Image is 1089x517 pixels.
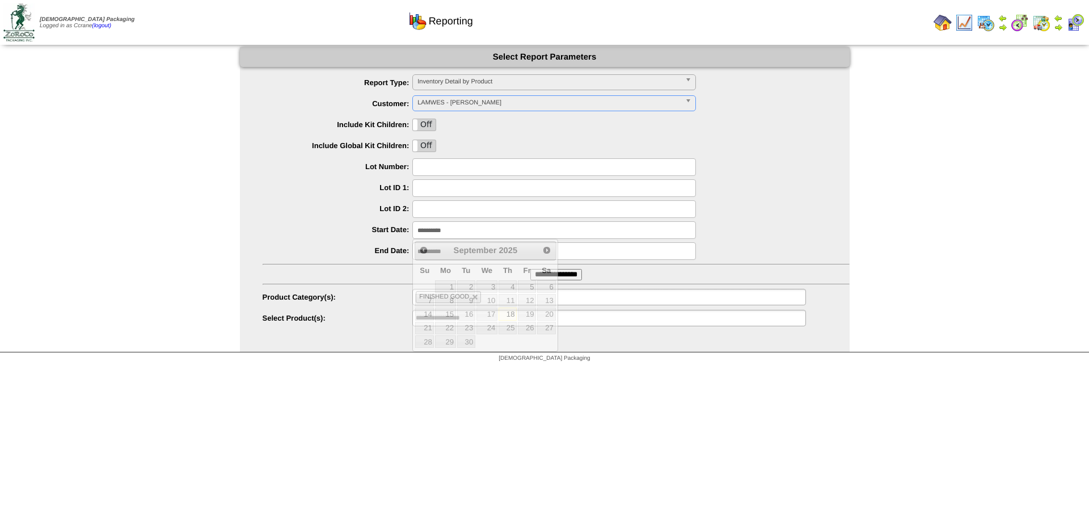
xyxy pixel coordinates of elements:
a: 23 [457,322,475,334]
label: Lot ID 1: [263,183,413,192]
a: 24 [476,322,497,334]
a: 7 [415,294,434,306]
a: 22 [435,322,455,334]
img: arrowleft.gif [998,14,1007,23]
label: Include Global Kit Children: [263,141,413,150]
a: 1 [435,280,455,293]
span: 2025 [499,246,517,255]
span: Friday [524,266,531,275]
span: Saturday [542,266,551,275]
label: End Date: [263,246,413,255]
label: Report Type: [263,78,413,87]
a: 29 [435,335,455,348]
a: 20 [537,308,555,320]
img: zoroco-logo-small.webp [3,3,35,41]
img: arrowright.gif [998,23,1007,32]
a: 9 [457,294,475,306]
img: line_graph.gif [955,14,973,32]
a: 16 [457,308,475,320]
a: 25 [499,322,517,334]
a: 8 [435,294,455,306]
a: 27 [537,322,555,334]
a: 12 [518,294,536,306]
a: 19 [518,308,536,320]
img: graph.gif [408,12,427,30]
label: Off [413,119,436,131]
img: arrowright.gif [1054,23,1063,32]
img: calendarcustomer.gif [1066,14,1084,32]
span: Sunday [420,266,429,275]
a: 18 [499,308,517,320]
a: 21 [415,322,434,334]
span: Wednesday [482,266,493,275]
span: Monday [440,266,451,275]
div: OnOff [412,140,436,152]
img: calendarprod.gif [977,14,995,32]
span: [DEMOGRAPHIC_DATA] Packaging [40,16,134,23]
label: Lot ID 2: [263,204,413,213]
a: 15 [435,308,455,320]
a: 5 [518,280,536,293]
span: Logged in as Ccrane [40,16,134,29]
label: Include Kit Children: [263,120,413,129]
div: Select Report Parameters [240,47,850,67]
label: Start Date: [263,225,413,234]
label: Lot Number: [263,162,413,171]
label: Product Category(s): [263,293,413,301]
a: 28 [415,335,434,348]
a: 3 [476,280,497,293]
a: 4 [499,280,517,293]
a: 30 [457,335,475,348]
img: calendarinout.gif [1032,14,1050,32]
span: LAMWES - [PERSON_NAME] [417,96,681,110]
a: Next [539,243,554,258]
a: Prev [416,243,431,258]
img: calendarblend.gif [1011,14,1029,32]
span: Inventory Detail by Product [417,75,681,89]
span: Next [542,246,551,255]
a: 11 [499,294,517,306]
label: Customer: [263,99,413,108]
a: 26 [518,322,536,334]
a: 14 [415,308,434,320]
span: Reporting [429,15,473,27]
label: Off [413,140,436,152]
span: Tuesday [462,266,470,275]
a: 13 [537,294,555,306]
a: (logout) [92,23,111,29]
img: arrowleft.gif [1054,14,1063,23]
a: 2 [457,280,475,293]
span: Prev [419,246,428,255]
img: home.gif [934,14,952,32]
span: [DEMOGRAPHIC_DATA] Packaging [499,355,590,362]
div: OnOff [412,119,436,131]
label: Select Product(s): [263,314,413,322]
span: Thursday [503,266,512,275]
a: 17 [476,308,497,320]
a: 10 [476,294,497,306]
a: 6 [537,280,555,293]
span: September [454,246,497,255]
